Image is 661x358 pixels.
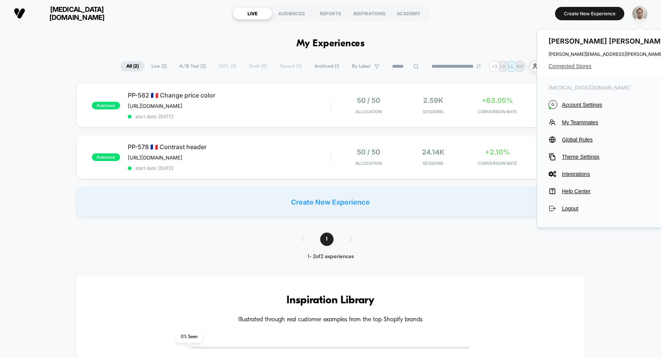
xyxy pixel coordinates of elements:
span: published [92,153,120,161]
span: PP-562 🇫🇷 Change price color [128,91,330,99]
span: 1 [320,233,334,246]
span: PP-578 🇫🇷 Contrast header [128,143,330,151]
div: 1 - 2 of 2 experiences [294,254,368,260]
span: Archived ( 1 ) [309,61,345,72]
span: Sessions [403,161,463,166]
button: ppic [630,6,650,21]
div: LIVE [233,7,272,20]
span: start date: [DATE] [128,165,330,171]
p: LH [500,63,506,69]
span: published [92,102,120,109]
button: Create New Experience [555,7,624,20]
button: [MEDICAL_DATA][DOMAIN_NAME] [11,5,125,22]
div: Create New Experience [76,187,585,217]
span: 24.14k [422,148,444,156]
span: 0 % Seen [176,331,202,343]
i: G [549,100,557,109]
h4: Illustrated through real customer examples from the top Shopify brands [99,316,562,324]
div: AUDIENCES [272,7,311,20]
span: [URL][DOMAIN_NAME] [128,103,182,109]
span: A/B Test ( 2 ) [174,61,212,72]
div: ACADEMY [389,7,428,20]
span: +63.05% [482,96,513,104]
img: ppic [632,6,647,21]
span: Live ( 2 ) [146,61,173,72]
h3: Inspiration Library [99,295,562,307]
span: Allocation [355,109,382,114]
span: [MEDICAL_DATA][DOMAIN_NAME] [31,5,123,21]
span: 2.59k [423,96,443,104]
img: end [476,64,481,68]
span: All ( 2 ) [120,61,145,72]
span: CONVERSION RATE [467,109,527,114]
p: LL [508,63,514,69]
div: + 3 [489,61,500,72]
span: 50 / 50 [357,96,380,104]
span: CONVERSION RATE [467,161,527,166]
div: REPORTS [311,7,350,20]
span: +2.10% [485,148,510,156]
h1: My Experiences [296,38,365,49]
span: Allocation [355,161,382,166]
img: Visually logo [14,8,25,19]
p: AM [516,63,523,69]
span: [URL][DOMAIN_NAME] [128,155,182,161]
span: 50 / 50 [357,148,380,156]
div: INSPIRATIONS [350,7,389,20]
span: start date: [DATE] [128,114,330,119]
span: By Label [352,63,370,69]
span: Sessions [403,109,463,114]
